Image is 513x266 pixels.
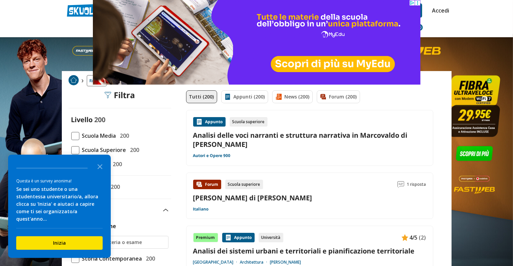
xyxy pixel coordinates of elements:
[79,254,142,263] span: Storia Contemporanea
[193,180,221,189] div: Forum
[8,155,111,258] div: Survey
[128,146,139,154] span: 200
[118,131,129,140] span: 200
[222,233,255,242] div: Appunto
[79,131,116,140] span: Scuola Media
[320,93,327,100] img: Forum filtro contenuto
[259,233,283,242] div: Università
[230,117,267,127] div: Scuola superiore
[16,178,103,184] div: Questa è un survey anonima!
[270,260,301,265] a: [PERSON_NAME]
[193,193,312,202] a: [PERSON_NAME] di [PERSON_NAME]
[225,180,263,189] div: Scuola superiore
[193,153,231,158] a: Autori e Opere 900
[193,131,426,149] a: Analisi delle voci narranti e struttura narrativa in Marcovaldo di [PERSON_NAME]
[186,90,217,103] a: Tutti (200)
[69,75,79,86] a: Home
[144,254,155,263] span: 200
[196,181,203,188] img: Forum contenuto
[221,90,268,103] a: Appunti (200)
[193,233,218,242] div: Premium
[163,209,169,212] img: Apri e chiudi sezione
[317,90,360,103] a: Forum (200)
[272,90,313,103] a: News (200)
[108,182,120,191] span: 200
[71,115,93,124] label: Livello
[104,92,111,98] img: Filtra filtri mobile
[87,75,107,86] a: Ricerca
[193,206,209,212] a: Italiano
[225,234,232,241] img: Appunti contenuto
[402,234,408,241] img: Appunti contenuto
[95,115,106,124] span: 200
[69,75,79,85] img: Home
[407,180,426,189] span: 1 risposta
[193,246,426,256] a: Analisi dei sistemi urbani e territoriali e pianificazione territoriale
[240,260,270,265] a: Architettura
[432,3,446,18] a: Accedi
[110,160,122,169] span: 200
[104,90,135,100] div: Filtra
[83,239,165,246] input: Ricerca materia o esame
[79,146,126,154] span: Scuola Superiore
[419,233,426,242] span: (2)
[196,118,203,125] img: Appunti contenuto
[397,181,404,188] img: Commenti lettura
[275,93,282,100] img: News filtro contenuto
[193,260,240,265] a: [GEOGRAPHIC_DATA]
[224,93,231,100] img: Appunti filtro contenuto
[16,185,103,223] div: Se sei uno studente o una studentessa universitario/a, allora clicca su 'Inizia' e aiutaci a capi...
[93,159,107,173] button: Close the survey
[410,233,418,242] span: 4/5
[16,236,103,250] button: Inizia
[193,117,226,127] div: Appunto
